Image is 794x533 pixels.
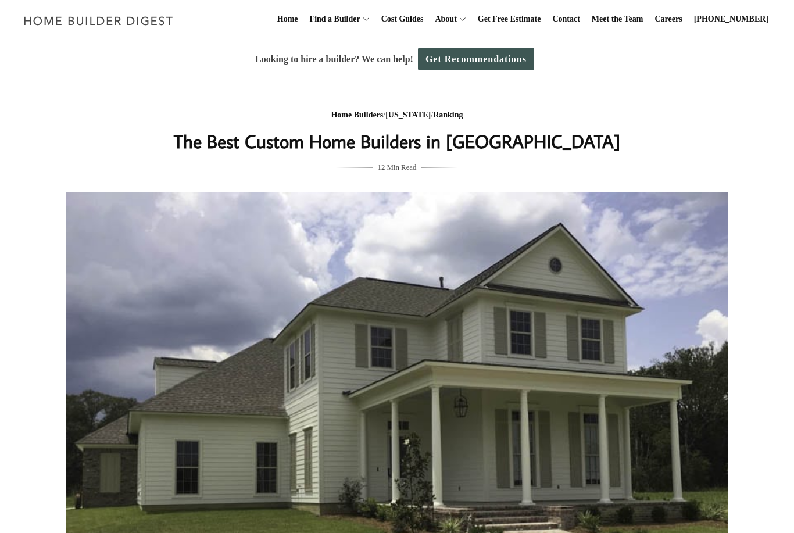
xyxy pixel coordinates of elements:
a: [PHONE_NUMBER] [689,1,773,38]
a: Home Builders [331,110,383,119]
a: Cost Guides [377,1,428,38]
a: About [430,1,456,38]
a: Ranking [433,110,463,119]
a: Careers [650,1,687,38]
a: Get Recommendations [418,48,534,70]
a: Home [273,1,303,38]
a: Get Free Estimate [473,1,546,38]
a: Meet the Team [587,1,648,38]
div: / / [165,108,629,123]
a: Contact [548,1,584,38]
img: Home Builder Digest [19,9,178,32]
a: [US_STATE] [385,110,431,119]
h1: The Best Custom Home Builders in [GEOGRAPHIC_DATA] [165,127,629,155]
span: 12 Min Read [378,161,417,174]
a: Find a Builder [305,1,360,38]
